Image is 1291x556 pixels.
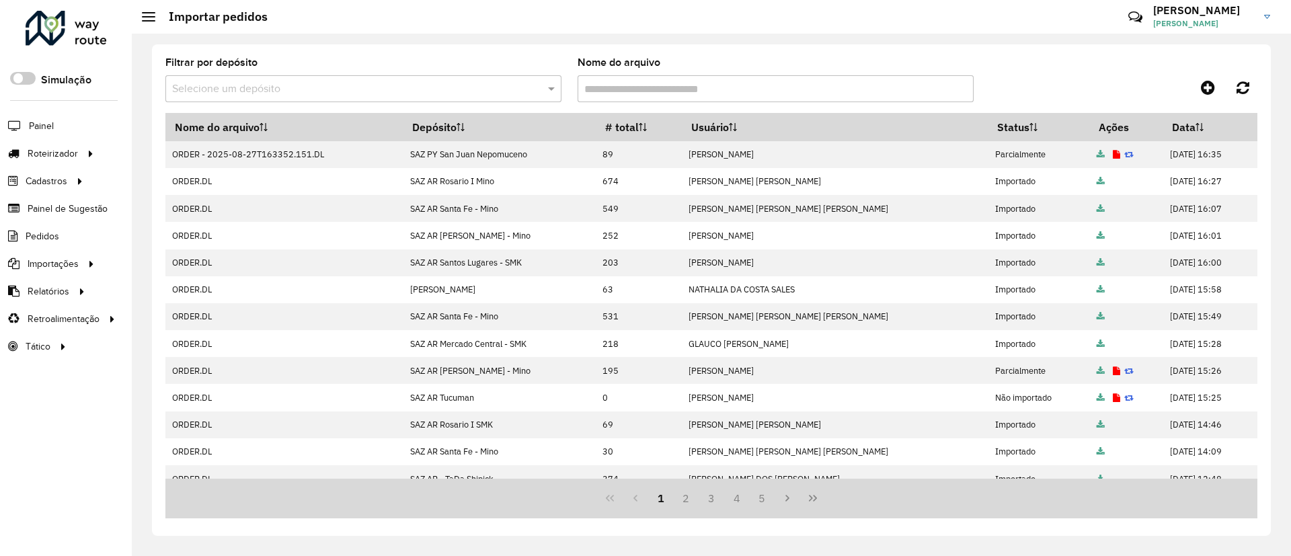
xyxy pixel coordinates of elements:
[28,147,78,161] span: Roteirizador
[596,357,682,384] td: 195
[28,202,108,216] span: Painel de Sugestão
[1097,419,1105,430] a: Arquivo completo
[1097,311,1105,322] a: Arquivo completo
[682,330,988,357] td: GLAUCO [PERSON_NAME]
[682,195,988,222] td: [PERSON_NAME] [PERSON_NAME] [PERSON_NAME]
[988,276,1089,303] td: Importado
[28,312,100,326] span: Retroalimentação
[1163,168,1257,195] td: [DATE] 16:27
[1153,17,1254,30] span: [PERSON_NAME]
[699,485,724,511] button: 3
[1163,222,1257,249] td: [DATE] 16:01
[1097,175,1105,187] a: Arquivo completo
[165,195,403,222] td: ORDER.DL
[41,72,91,88] label: Simulação
[1097,446,1105,457] a: Arquivo completo
[1097,149,1105,160] a: Arquivo completo
[403,303,596,330] td: SAZ AR Santa Fe - Mino
[596,330,682,357] td: 218
[165,465,403,492] td: ORDER.DL
[1163,357,1257,384] td: [DATE] 15:26
[682,276,988,303] td: NATHALIA DA COSTA SALES
[596,411,682,438] td: 69
[403,438,596,465] td: SAZ AR Santa Fe - Mino
[1097,392,1105,403] a: Arquivo completo
[403,411,596,438] td: SAZ AR Rosario I SMK
[682,303,988,330] td: [PERSON_NAME] [PERSON_NAME] [PERSON_NAME]
[155,9,268,24] h2: Importar pedidos
[682,411,988,438] td: [PERSON_NAME] [PERSON_NAME]
[673,485,699,511] button: 2
[682,384,988,411] td: [PERSON_NAME]
[403,141,596,168] td: SAZ PY San Juan Nepomuceno
[596,222,682,249] td: 252
[800,485,826,511] button: Last Page
[403,195,596,222] td: SAZ AR Santa Fe - Mino
[596,276,682,303] td: 63
[403,168,596,195] td: SAZ AR Rosario I Mino
[750,485,775,511] button: 5
[165,222,403,249] td: ORDER.DL
[596,141,682,168] td: 89
[1097,473,1105,485] a: Arquivo completo
[682,249,988,276] td: [PERSON_NAME]
[596,249,682,276] td: 203
[682,113,988,141] th: Usuário
[165,168,403,195] td: ORDER.DL
[724,485,750,511] button: 4
[165,411,403,438] td: ORDER.DL
[28,284,69,299] span: Relatórios
[1097,284,1105,295] a: Arquivo completo
[165,357,403,384] td: ORDER.DL
[988,384,1089,411] td: Não importado
[596,438,682,465] td: 30
[403,357,596,384] td: SAZ AR [PERSON_NAME] - Mino
[988,141,1089,168] td: Parcialmente
[165,113,403,141] th: Nome do arquivo
[165,249,403,276] td: ORDER.DL
[403,276,596,303] td: [PERSON_NAME]
[988,465,1089,492] td: Importado
[682,141,988,168] td: [PERSON_NAME]
[988,303,1089,330] td: Importado
[403,113,596,141] th: Depósito
[1121,3,1150,32] a: Contato Rápido
[988,438,1089,465] td: Importado
[29,119,54,133] span: Painel
[1163,276,1257,303] td: [DATE] 15:58
[596,465,682,492] td: 374
[988,168,1089,195] td: Importado
[1163,384,1257,411] td: [DATE] 15:25
[682,465,988,492] td: [PERSON_NAME] DOS [PERSON_NAME]
[1163,113,1257,141] th: Data
[1097,230,1105,241] a: Arquivo completo
[165,438,403,465] td: ORDER.DL
[1163,438,1257,465] td: [DATE] 14:09
[596,113,682,141] th: # total
[1097,338,1105,350] a: Arquivo completo
[648,485,674,511] button: 1
[1097,365,1105,376] a: Arquivo completo
[596,384,682,411] td: 0
[596,168,682,195] td: 674
[1113,365,1120,376] a: Exibir log de erros
[988,113,1089,141] th: Status
[988,249,1089,276] td: Importado
[403,330,596,357] td: SAZ AR Mercado Central - SMK
[775,485,800,511] button: Next Page
[988,411,1089,438] td: Importado
[26,340,50,354] span: Tático
[682,438,988,465] td: [PERSON_NAME] [PERSON_NAME] [PERSON_NAME]
[165,303,403,330] td: ORDER.DL
[165,384,403,411] td: ORDER.DL
[1163,465,1257,492] td: [DATE] 12:48
[988,330,1089,357] td: Importado
[578,54,660,71] label: Nome do arquivo
[403,249,596,276] td: SAZ AR Santos Lugares - SMK
[682,357,988,384] td: [PERSON_NAME]
[1113,149,1120,160] a: Exibir log de erros
[1124,392,1134,403] a: Reimportar
[596,195,682,222] td: 549
[26,229,59,243] span: Pedidos
[165,54,258,71] label: Filtrar por depósito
